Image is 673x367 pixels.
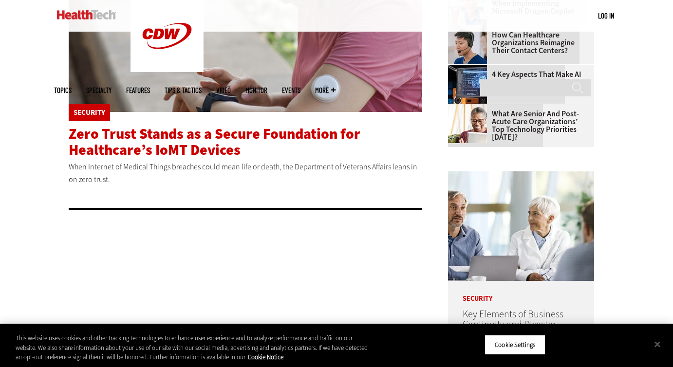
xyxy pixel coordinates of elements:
p: Security [448,281,594,302]
p: When Internet of Medical Things breaches could mean life or death, the Department of Veterans Aff... [69,161,422,185]
a: Log in [598,11,614,20]
a: Older person using tablet [448,104,492,112]
a: More information about your privacy [248,353,283,361]
a: Events [282,87,300,94]
a: Key Elements of Business Continuity and Disaster Recovery for Healthcare [463,308,563,341]
a: MonITor [245,87,267,94]
a: Tips & Tactics [165,87,202,94]
button: Close [647,333,668,355]
span: Topics [54,87,72,94]
img: Older person using tablet [448,104,487,143]
div: User menu [598,11,614,21]
span: Specialty [86,87,112,94]
span: More [315,87,336,94]
a: Security [74,109,105,116]
a: Features [126,87,150,94]
a: What Are Senior and Post-Acute Care Organizations’ Top Technology Priorities [DATE]? [448,110,588,141]
img: incident response team discusses around a table [448,171,594,281]
a: Zero Trust Stands as a Secure Foundation for Healthcare’s IoMT Devices [69,124,360,160]
a: Video [216,87,231,94]
img: Desktop monitor with brain AI concept [448,65,487,104]
a: CDW [131,64,204,74]
button: Cookie Settings [485,334,545,355]
img: Home [57,10,116,19]
div: This website uses cookies and other tracking technologies to enhance user experience and to analy... [16,333,370,362]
